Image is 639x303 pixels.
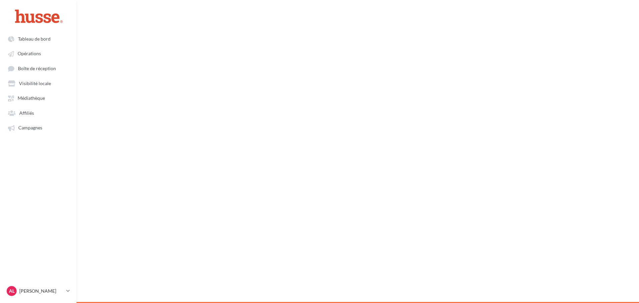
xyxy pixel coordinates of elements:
span: Visibilité locale [19,80,51,86]
span: Opérations [18,51,41,57]
p: [PERSON_NAME] [19,288,64,294]
a: Affiliés [4,107,73,119]
span: Campagnes [18,125,42,131]
span: Médiathèque [18,95,45,101]
a: Boîte de réception [4,62,73,75]
a: Tableau de bord [4,33,73,45]
a: Visibilité locale [4,77,73,89]
a: Campagnes [4,121,73,133]
span: Boîte de réception [18,66,56,71]
a: AL [PERSON_NAME] [5,285,71,297]
span: Tableau de bord [18,36,51,42]
a: Opérations [4,47,73,59]
span: AL [9,288,15,294]
a: Médiathèque [4,92,73,104]
span: Affiliés [19,110,34,116]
